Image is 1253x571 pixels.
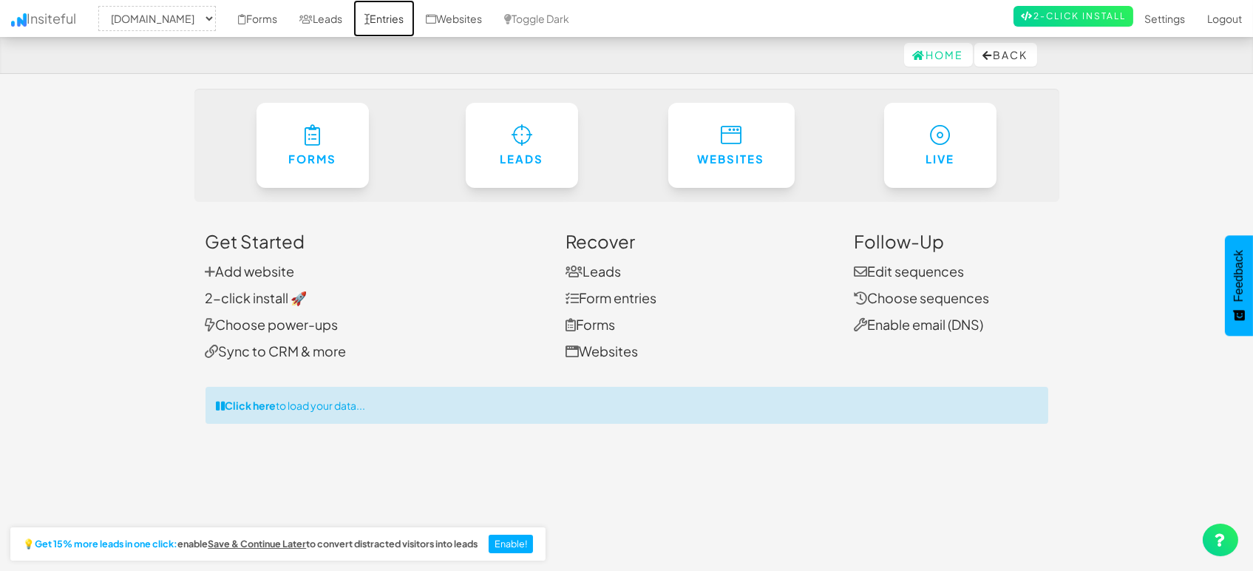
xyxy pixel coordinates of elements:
a: Leads [466,103,578,188]
a: Websites [668,103,795,188]
a: Enable email (DNS) [854,316,983,333]
a: Choose sequences [854,289,989,306]
a: Forms [566,316,615,333]
h3: Follow-Up [854,232,1048,251]
h3: Get Started [206,232,544,251]
a: Home [904,43,973,67]
h6: Leads [495,153,549,166]
button: Back [974,43,1037,67]
div: to load your data... [206,387,1048,424]
h6: Forms [286,153,339,166]
a: Form entries [566,289,656,306]
u: Save & Continue Later [208,538,306,550]
a: Sync to CRM & more [206,342,347,359]
h6: Websites [698,153,765,166]
a: Forms [257,103,369,188]
a: Add website [206,263,295,280]
a: Choose power-ups [206,316,339,333]
a: 2-click install 🚀 [206,289,308,306]
span: Feedback [1232,250,1246,302]
h3: Recover [566,232,832,251]
a: 2-Click Install [1013,6,1133,27]
a: Edit sequences [854,263,964,280]
strong: Get 15% more leads in one click: [35,539,177,550]
strong: Click here [225,399,276,412]
img: icon.png [11,13,27,27]
a: Save & Continue Later [208,539,306,550]
h6: Live [914,153,967,166]
h2: 💡 enable to convert distracted visitors into leads [23,539,478,550]
button: Enable! [489,535,534,554]
a: Websites [566,342,638,359]
a: Live [884,103,996,188]
button: Feedback - Show survey [1225,235,1253,336]
a: Leads [566,263,621,280]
